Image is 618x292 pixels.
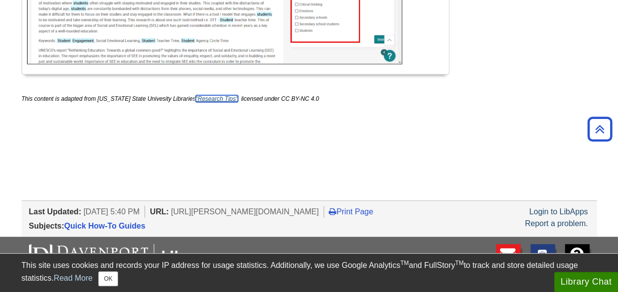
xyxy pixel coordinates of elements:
p: This content is adapted from [US_STATE] State Univesity Libraries , licensed under CC BY-NC 4.0 [22,94,449,103]
i: Print Page [329,207,336,215]
a: Back to Top [584,122,616,136]
button: Close [98,271,118,286]
div: This site uses cookies and records your IP address for usage statistics. Additionally, we use Goo... [22,260,597,286]
img: DU Libraries [29,244,216,270]
a: Login to LibApps [529,207,588,216]
span: [URL][PERSON_NAME][DOMAIN_NAME] [171,207,319,216]
a: Quick How-To Guides [64,222,146,230]
a: FAQ [565,244,589,278]
a: Report a problem. [525,219,588,228]
span: URL: [150,207,169,216]
a: E-mail [496,244,521,278]
span: [DATE] 5:40 PM [84,207,140,216]
a: Print Page [329,207,373,216]
sup: TM [400,260,409,266]
a: Text [530,244,555,278]
span: Last Updated: [29,207,82,216]
a: Read More [54,274,92,282]
sup: TM [455,260,464,266]
a: "Research Tips" [196,95,238,102]
span: Subjects: [29,222,64,230]
button: Library Chat [554,272,618,292]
